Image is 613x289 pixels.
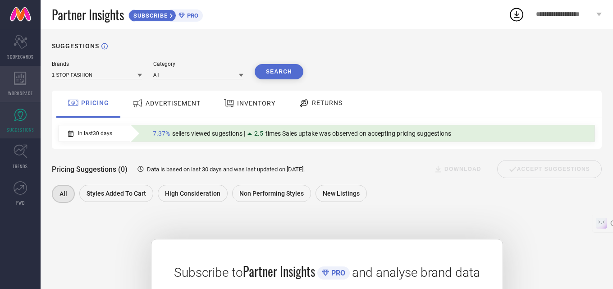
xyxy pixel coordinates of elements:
span: All [59,190,67,197]
span: Subscribe to [174,265,243,280]
span: SUBSCRIBE [129,12,170,19]
span: Pricing Suggestions (0) [52,165,128,174]
span: PRO [329,269,345,277]
span: TRENDS [13,163,28,170]
span: INVENTORY [237,100,275,107]
span: RETURNS [312,99,343,106]
span: ADVERTISEMENT [146,100,201,107]
button: Search [255,64,303,79]
span: 2.5 [254,130,263,137]
div: Brands [52,61,142,67]
div: Percentage of sellers who have viewed suggestions for the current Insight Type [148,128,456,139]
span: 7.37% [153,130,170,137]
div: Category [153,61,243,67]
span: FWD [16,199,25,206]
span: PRICING [81,99,109,106]
span: New Listings [323,190,360,197]
h1: SUGGESTIONS [52,42,99,50]
span: SUGGESTIONS [7,126,34,133]
a: SUBSCRIBEPRO [128,7,203,22]
span: times Sales uptake was observed on accepting pricing suggestions [265,130,451,137]
div: Accept Suggestions [497,160,602,178]
span: Non Performing Styles [239,190,304,197]
div: Open download list [508,6,525,23]
span: Partner Insights [52,5,124,24]
span: sellers viewed sugestions | [172,130,245,137]
span: Styles Added To Cart [87,190,146,197]
span: PRO [185,12,198,19]
span: In last 30 days [78,130,112,137]
span: and analyse brand data [352,265,480,280]
span: SCORECARDS [7,53,34,60]
span: Partner Insights [243,262,315,280]
span: WORKSPACE [8,90,33,96]
span: High Consideration [165,190,220,197]
span: Data is based on last 30 days and was last updated on [DATE] . [147,166,305,173]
